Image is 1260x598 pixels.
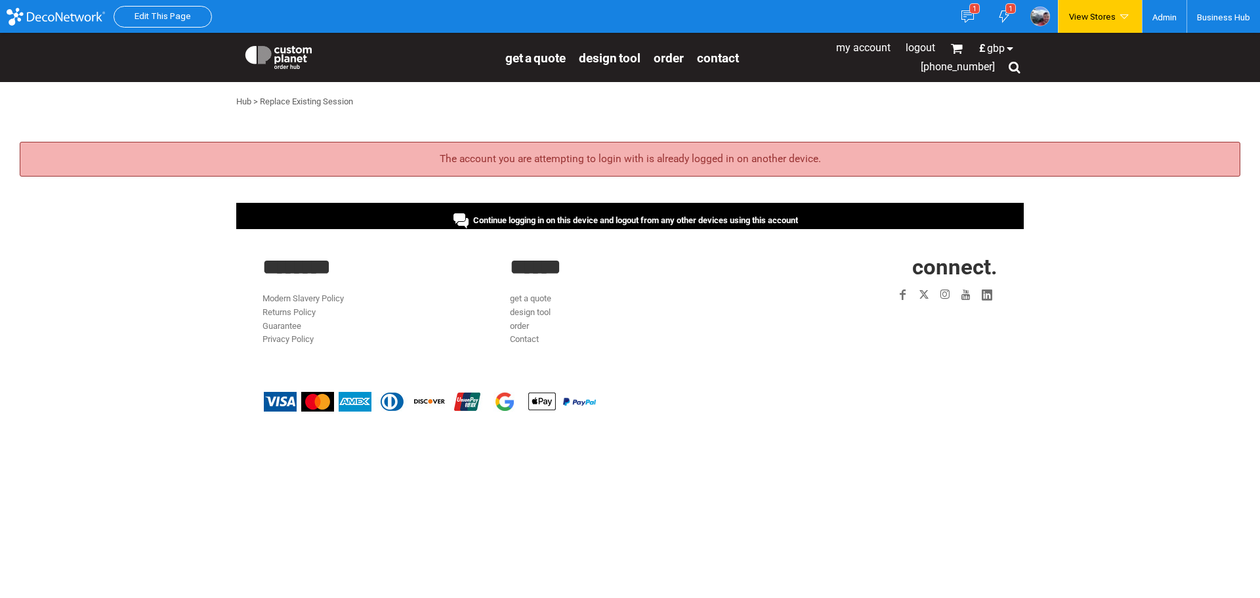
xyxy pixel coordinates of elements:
[473,215,798,225] span: Continue logging in on this device and logout from any other devices using this account
[906,41,935,54] a: Logout
[836,41,891,54] a: My Account
[758,256,997,278] h2: CONNECT.
[135,11,191,21] a: Edit This Page
[488,392,521,412] img: Google Pay
[579,51,640,66] span: design tool
[969,3,980,14] div: 1
[262,293,344,303] a: Modern Slavery Policy
[987,43,1005,54] span: GBP
[260,95,353,109] div: Replace Existing Session
[236,36,499,75] a: Custom Planet
[921,60,995,73] span: [PHONE_NUMBER]
[563,398,596,406] img: PayPal
[510,321,529,331] a: order
[579,50,640,65] a: design tool
[505,50,566,65] a: get a quote
[262,321,301,331] a: Guarantee
[264,392,297,412] img: Visa
[413,392,446,412] img: Discover
[262,334,314,344] a: Privacy Policy
[243,43,314,69] img: Custom Planet
[654,51,684,66] span: order
[510,307,551,317] a: design tool
[697,50,739,65] a: Contact
[20,142,1240,177] div: The account you are attempting to login with is already logged in on another device.
[979,43,987,54] span: £
[376,392,409,412] img: Diners Club
[510,334,539,344] a: Contact
[262,307,316,317] a: Returns Policy
[816,313,997,329] iframe: Customer reviews powered by Trustpilot
[451,392,484,412] img: China UnionPay
[236,96,251,106] a: Hub
[510,293,551,303] a: get a quote
[697,51,739,66] span: Contact
[1005,3,1016,14] div: 1
[339,392,371,412] img: American Express
[526,392,558,412] img: Apple Pay
[654,50,684,65] a: order
[253,95,258,109] div: >
[301,392,334,412] img: Mastercard
[505,51,566,66] span: get a quote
